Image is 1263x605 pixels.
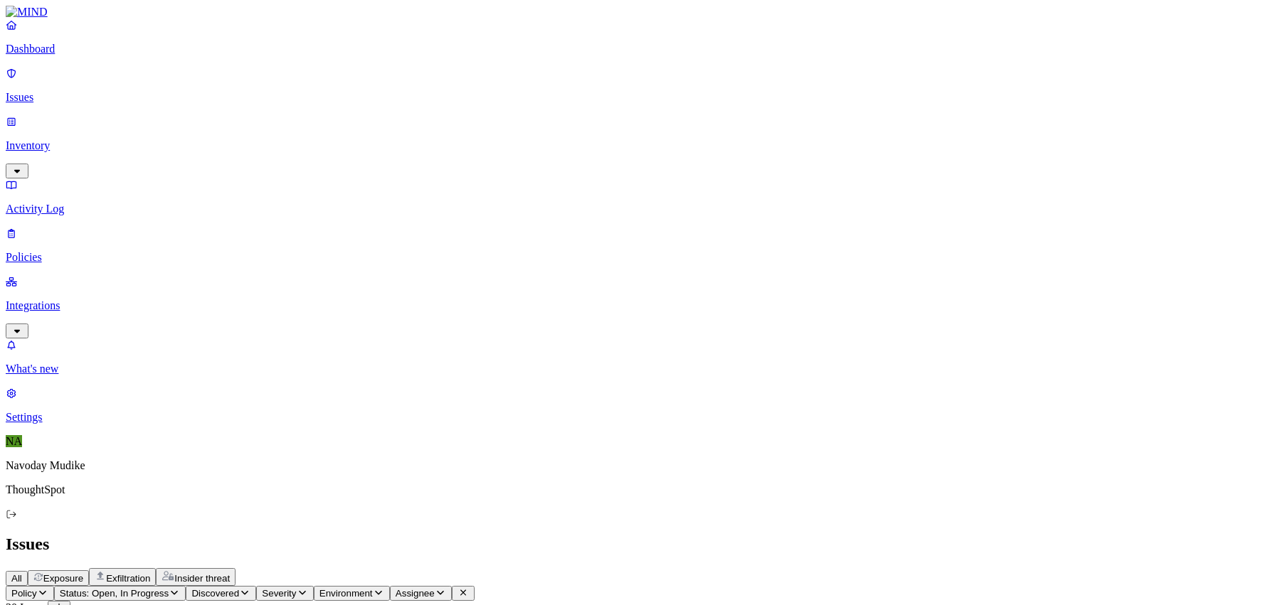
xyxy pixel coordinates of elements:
[11,573,22,584] span: All
[6,178,1257,215] a: Activity Log
[6,483,1257,496] p: ThoughtSpot
[6,43,1257,55] p: Dashboard
[60,588,169,599] span: Status: Open, In Progress
[6,227,1257,264] a: Policies
[6,435,22,447] span: NA
[6,363,1257,375] p: What's new
[6,67,1257,104] a: Issues
[396,588,435,599] span: Assignee
[6,299,1257,312] p: Integrations
[174,573,230,584] span: Insider threat
[6,115,1257,176] a: Inventory
[6,139,1257,152] p: Inventory
[6,91,1257,104] p: Issues
[191,588,239,599] span: Discovered
[6,6,1257,18] a: MIND
[6,459,1257,472] p: Navoday Mudike
[43,573,83,584] span: Exposure
[6,338,1257,375] a: What's new
[6,387,1257,424] a: Settings
[11,588,37,599] span: Policy
[6,251,1257,264] p: Policies
[6,6,48,18] img: MIND
[6,275,1257,336] a: Integrations
[6,411,1257,424] p: Settings
[106,573,150,584] span: Exfiltration
[6,18,1257,55] a: Dashboard
[6,535,1257,554] h2: Issues
[6,203,1257,215] p: Activity Log
[319,588,373,599] span: Environment
[262,588,296,599] span: Severity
